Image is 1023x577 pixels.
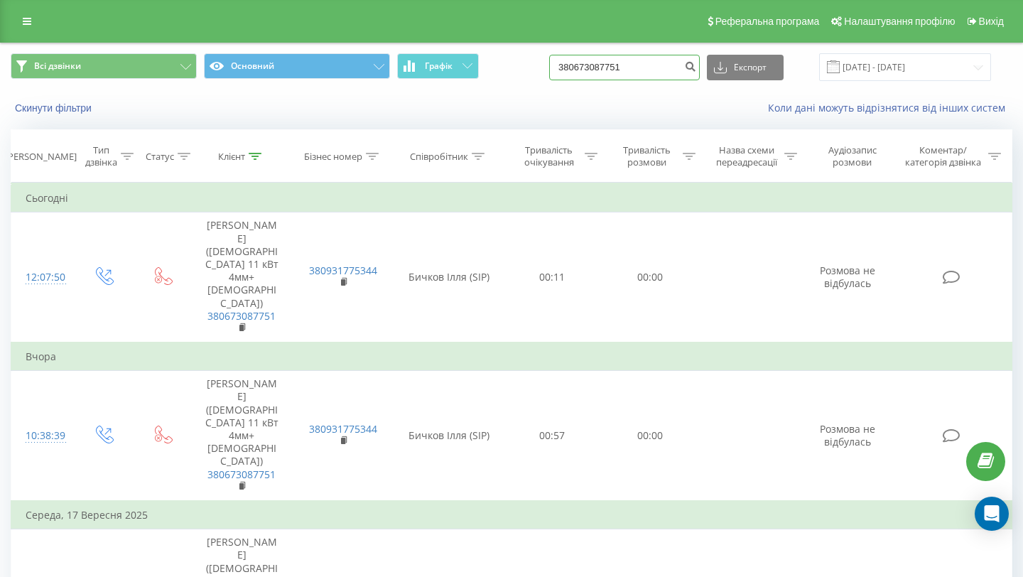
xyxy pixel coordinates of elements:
div: Аудіозапис розмови [813,144,891,168]
td: Бичков Ілля (SIP) [394,212,504,343]
td: Бичков Ілля (SIP) [394,371,504,501]
div: Тривалість розмови [614,144,679,168]
td: 00:11 [504,212,602,343]
span: Розмова не відбулась [820,264,875,290]
td: Сьогодні [11,184,1012,212]
button: Всі дзвінки [11,53,197,79]
div: Тривалість очікування [516,144,582,168]
div: Клієнт [218,151,245,163]
td: 00:00 [601,371,699,501]
span: Реферальна програма [715,16,820,27]
a: 380673087751 [207,468,276,481]
button: Основний [204,53,390,79]
td: 00:00 [601,212,699,343]
td: Вчора [11,343,1012,371]
a: 380931775344 [309,422,377,436]
span: Вихід [979,16,1004,27]
td: [PERSON_NAME] ([DEMOGRAPHIC_DATA] 11 кВт 4мм+[DEMOGRAPHIC_DATA]) [191,371,293,501]
div: Тип дзвінка [85,144,117,168]
button: Скинути фільтри [11,102,99,114]
div: Співробітник [410,151,468,163]
span: Розмова не відбулась [820,422,875,448]
div: 10:38:39 [26,422,60,450]
span: Налаштування профілю [844,16,955,27]
div: [PERSON_NAME] [5,151,77,163]
div: Назва схеми переадресації [712,144,781,168]
div: Коментар/категорія дзвінка [902,144,985,168]
div: 12:07:50 [26,264,60,291]
td: 00:57 [504,371,602,501]
div: Статус [146,151,174,163]
td: Середа, 17 Вересня 2025 [11,501,1012,529]
div: Бізнес номер [304,151,362,163]
button: Графік [397,53,479,79]
div: Open Intercom Messenger [975,497,1009,531]
a: Коли дані можуть відрізнятися вiд інших систем [768,101,1012,114]
span: Всі дзвінки [34,60,81,72]
button: Експорт [707,55,784,80]
span: Графік [425,61,453,71]
td: [PERSON_NAME] ([DEMOGRAPHIC_DATA] 11 кВт 4мм+[DEMOGRAPHIC_DATA]) [191,212,293,343]
input: Пошук за номером [549,55,700,80]
a: 380931775344 [309,264,377,277]
a: 380673087751 [207,309,276,323]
